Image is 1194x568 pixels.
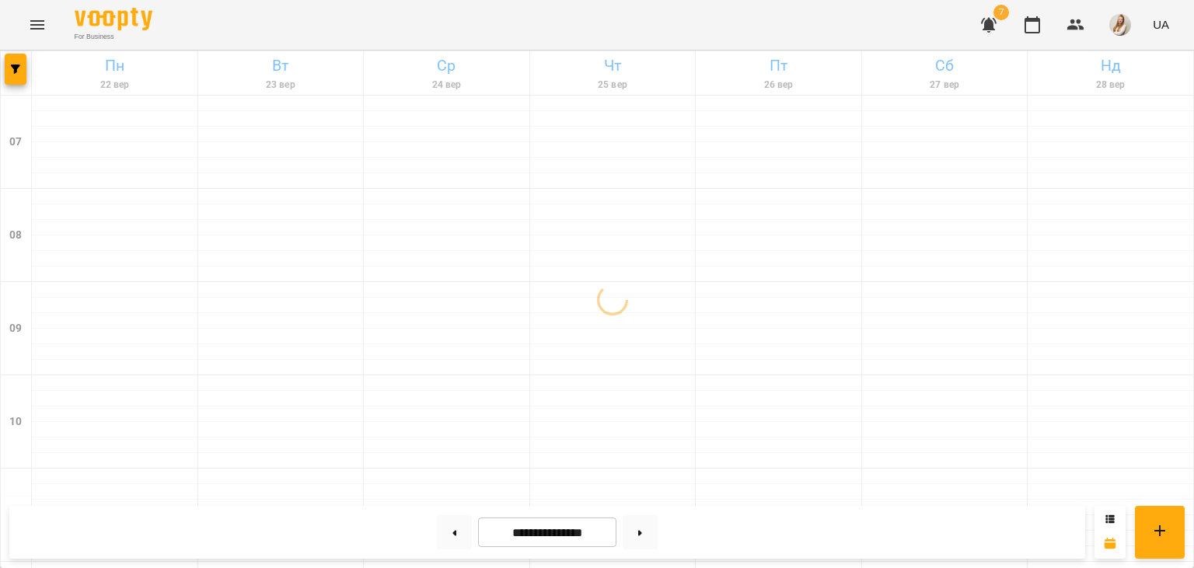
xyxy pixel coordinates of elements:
[698,54,859,78] h6: Пт
[9,320,22,337] h6: 09
[366,78,527,92] h6: 24 вер
[34,78,195,92] h6: 22 вер
[864,78,1025,92] h6: 27 вер
[34,54,195,78] h6: Пн
[532,54,693,78] h6: Чт
[1030,78,1191,92] h6: 28 вер
[75,8,152,30] img: Voopty Logo
[993,5,1009,20] span: 7
[1147,10,1175,39] button: UA
[698,78,859,92] h6: 26 вер
[1153,16,1169,33] span: UA
[532,78,693,92] h6: 25 вер
[201,54,361,78] h6: Вт
[1109,14,1131,36] img: db46d55e6fdf8c79d257263fe8ff9f52.jpeg
[9,413,22,430] h6: 10
[9,227,22,244] h6: 08
[366,54,527,78] h6: Ср
[864,54,1025,78] h6: Сб
[201,78,361,92] h6: 23 вер
[1030,54,1191,78] h6: Нд
[9,134,22,151] h6: 07
[75,32,152,42] span: For Business
[19,6,56,44] button: Menu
